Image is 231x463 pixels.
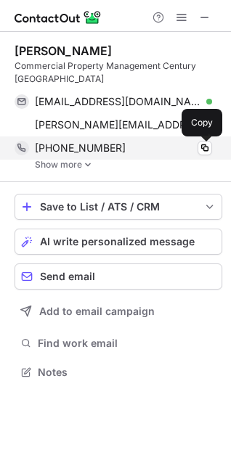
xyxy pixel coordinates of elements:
img: - [84,160,92,170]
button: save-profile-one-click [15,194,222,220]
div: [PERSON_NAME] [15,44,112,58]
div: Save to List / ATS / CRM [40,201,197,213]
span: AI write personalized message [40,236,195,247]
button: Notes [15,362,222,382]
button: Send email [15,263,222,290]
a: Show more [35,160,222,170]
button: Find work email [15,333,222,353]
button: AI write personalized message [15,229,222,255]
span: Add to email campaign [39,306,155,317]
span: Send email [40,271,95,282]
div: Commercial Property Management Century [GEOGRAPHIC_DATA] [15,60,222,86]
span: Notes [38,366,216,379]
span: [EMAIL_ADDRESS][DOMAIN_NAME] [35,95,201,108]
span: [PHONE_NUMBER] [35,142,126,155]
button: Add to email campaign [15,298,222,324]
span: [PERSON_NAME][EMAIL_ADDRESS][DOMAIN_NAME] [35,118,201,131]
img: ContactOut v5.3.10 [15,9,102,26]
span: Find work email [38,337,216,350]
